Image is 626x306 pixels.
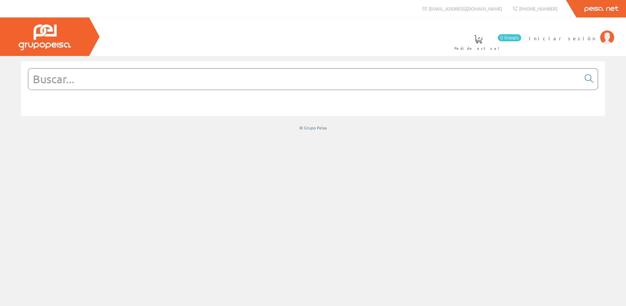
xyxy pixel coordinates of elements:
span: [PHONE_NUMBER] [519,6,557,12]
span: Pedido actual [454,45,502,52]
span: Iniciar sesión [529,35,597,42]
span: 0 línea/s [498,34,521,41]
img: Grupo Peisa [19,24,71,50]
a: Iniciar sesión [529,29,614,36]
input: Buscar... [28,69,581,90]
div: © Grupo Peisa [21,125,605,131]
span: [EMAIL_ADDRESS][DOMAIN_NAME] [429,6,502,12]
